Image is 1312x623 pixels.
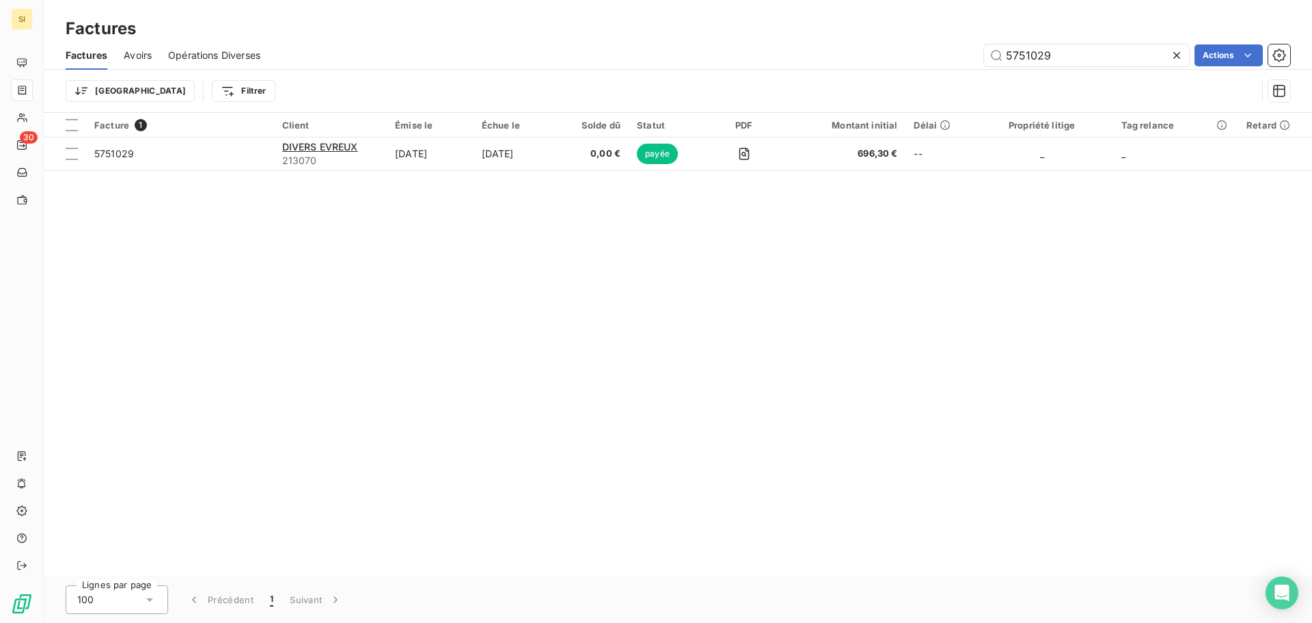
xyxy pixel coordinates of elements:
td: [DATE] [387,137,474,170]
span: 696,30 € [793,147,898,161]
span: _ [1121,148,1125,159]
div: Open Intercom Messenger [1266,576,1298,609]
div: PDF [711,120,777,131]
div: Retard [1246,120,1304,131]
div: Montant initial [793,120,898,131]
button: Suivant [282,585,351,614]
span: Factures [66,49,107,62]
span: 100 [77,593,94,607]
span: Opérations Diverses [168,49,260,62]
img: Logo LeanPay [11,593,33,615]
input: Rechercher [984,44,1189,66]
td: [DATE] [474,137,561,170]
button: Filtrer [212,80,275,102]
td: -- [905,137,970,170]
h3: Factures [66,16,136,41]
div: SI [11,8,33,30]
div: Tag relance [1121,120,1231,131]
span: payée [637,144,678,164]
div: Client [282,120,379,131]
span: _ [1040,148,1044,159]
div: Propriété litige [979,120,1105,131]
button: Actions [1194,44,1263,66]
div: Statut [637,120,695,131]
span: 1 [270,593,273,607]
span: DIVERS EVREUX [282,141,358,153]
span: 0,00 € [569,147,621,161]
span: 30 [20,131,38,144]
span: Facture [94,120,129,131]
div: Échue le [482,120,553,131]
button: 1 [262,585,282,614]
div: Émise le [395,120,465,131]
button: [GEOGRAPHIC_DATA] [66,80,195,102]
div: Délai [914,120,962,131]
div: Solde dû [569,120,621,131]
span: 1 [135,119,147,131]
span: Avoirs [124,49,152,62]
span: 5751029 [94,148,134,159]
button: Précédent [179,585,262,614]
span: 213070 [282,154,379,168]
